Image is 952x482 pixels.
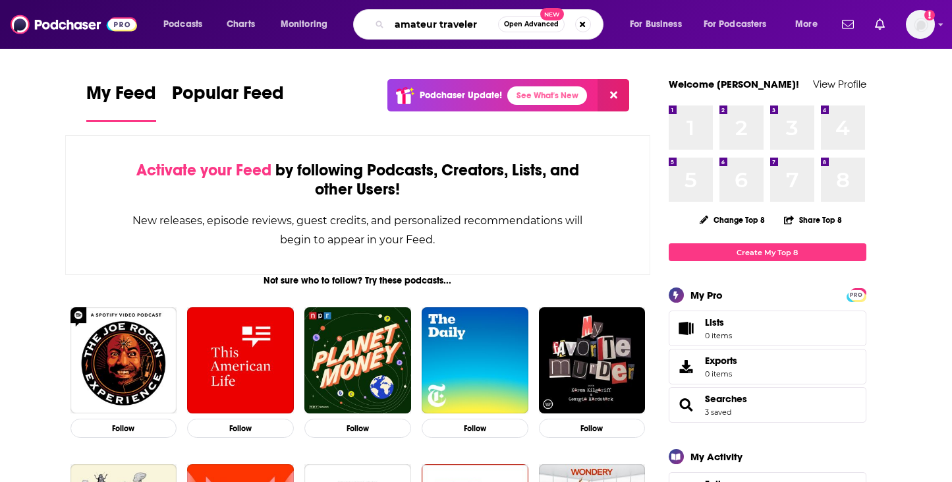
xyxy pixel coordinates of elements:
[86,82,156,112] span: My Feed
[172,82,284,112] span: Popular Feed
[539,307,646,414] img: My Favorite Murder with Karen Kilgariff and Georgia Hardstark
[630,15,682,34] span: For Business
[70,307,177,414] img: The Joe Rogan Experience
[389,14,498,35] input: Search podcasts, credits, & more...
[504,21,559,28] span: Open Advanced
[692,212,773,228] button: Change Top 8
[422,307,528,414] img: The Daily
[669,349,866,384] a: Exports
[705,331,732,340] span: 0 items
[163,15,202,34] span: Podcasts
[704,15,767,34] span: For Podcasters
[271,14,345,35] button: open menu
[540,8,564,20] span: New
[11,12,137,37] img: Podchaser - Follow, Share and Rate Podcasts
[705,369,737,378] span: 0 items
[906,10,935,39] span: Logged in as mgalandak
[924,10,935,20] svg: Add a profile image
[304,307,411,414] img: Planet Money
[507,86,587,105] a: See What's New
[366,9,616,40] div: Search podcasts, credits, & more...
[669,78,799,90] a: Welcome [PERSON_NAME]!
[669,311,866,346] a: Lists
[498,16,565,32] button: Open AdvancedNew
[849,290,864,300] span: PRO
[304,419,411,438] button: Follow
[422,419,528,438] button: Follow
[690,289,723,301] div: My Pro
[539,419,646,438] button: Follow
[705,393,747,405] a: Searches
[669,387,866,423] span: Searches
[420,90,502,101] p: Podchaser Update!
[690,450,742,463] div: My Activity
[705,355,737,367] span: Exports
[227,15,255,34] span: Charts
[218,14,263,35] a: Charts
[136,160,271,180] span: Activate your Feed
[669,243,866,261] a: Create My Top 8
[705,316,724,328] span: Lists
[187,307,294,414] img: This American Life
[86,82,156,122] a: My Feed
[673,396,700,414] a: Searches
[132,161,584,199] div: by following Podcasts, Creators, Lists, and other Users!
[673,319,700,338] span: Lists
[187,419,294,438] button: Follow
[281,15,327,34] span: Monitoring
[906,10,935,39] img: User Profile
[621,14,698,35] button: open menu
[849,289,864,299] a: PRO
[172,82,284,122] a: Popular Feed
[783,207,843,233] button: Share Top 8
[695,14,786,35] button: open menu
[65,275,651,286] div: Not sure who to follow? Try these podcasts...
[795,15,818,34] span: More
[132,211,584,249] div: New releases, episode reviews, guest credits, and personalized recommendations will begin to appe...
[705,407,731,417] a: 3 saved
[786,14,834,35] button: open menu
[705,316,732,328] span: Lists
[870,13,890,36] a: Show notifications dropdown
[813,78,866,90] a: View Profile
[70,419,177,438] button: Follow
[906,10,935,39] button: Show profile menu
[673,357,700,376] span: Exports
[154,14,219,35] button: open menu
[837,13,859,36] a: Show notifications dropdown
